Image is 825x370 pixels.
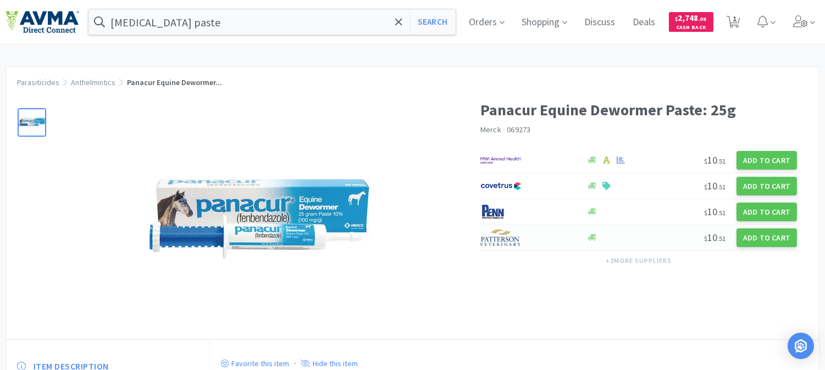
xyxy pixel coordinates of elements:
[704,157,707,165] span: $
[669,7,713,37] a: $2,748.08Cash Back
[717,183,726,191] span: . 51
[580,18,620,27] a: Discuss
[150,109,369,328] img: a75806c379f846cdbff45528b51d8112_50076.jpeg
[704,209,707,217] span: $
[480,125,501,134] a: Merck
[737,177,797,195] button: Add to Cart
[507,125,531,134] span: 069273
[737,228,797,247] button: Add to Cart
[503,125,505,134] span: ·
[699,15,707,23] span: . 08
[704,205,726,218] span: 10
[17,77,59,87] a: Parasiticides
[717,209,726,217] span: . 51
[480,229,522,246] img: f5e969b455434c6296c6d81ef179fa71_3.png
[704,231,726,244] span: 10
[71,77,115,87] a: Anthelmintics
[704,234,707,243] span: $
[675,25,707,32] span: Cash Back
[127,77,222,87] span: Panacur Equine Dewormer...
[88,9,456,35] input: Search by item, sku, manufacturer, ingredient, size...
[704,180,726,192] span: 10
[717,157,726,165] span: . 51
[788,333,814,359] div: Open Intercom Messenger
[675,15,678,23] span: $
[480,178,522,194] img: 77fca1acd8b6420a9015268ca798ef17_1.png
[675,13,707,23] span: 2,748
[737,151,797,170] button: Add to Cart
[600,253,677,268] button: +2more suppliers
[480,98,797,122] h1: Panacur Equine Dewormer Paste: 25g
[722,19,745,29] a: 1
[704,183,707,191] span: $
[409,9,455,35] button: Search
[310,358,358,368] p: Hide this item
[229,358,289,368] p: Favorite this item
[704,154,726,166] span: 10
[480,204,522,220] img: e1133ece90fa4a959c5ae41b0808c578_9.png
[5,10,79,33] img: e4e33dab9f054f5782a47901c742baa9_102.png
[629,18,660,27] a: Deals
[737,203,797,221] button: Add to Cart
[717,234,726,243] span: . 51
[480,152,522,169] img: f6b2451649754179b5b4e0c70c3f7cb0_2.png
